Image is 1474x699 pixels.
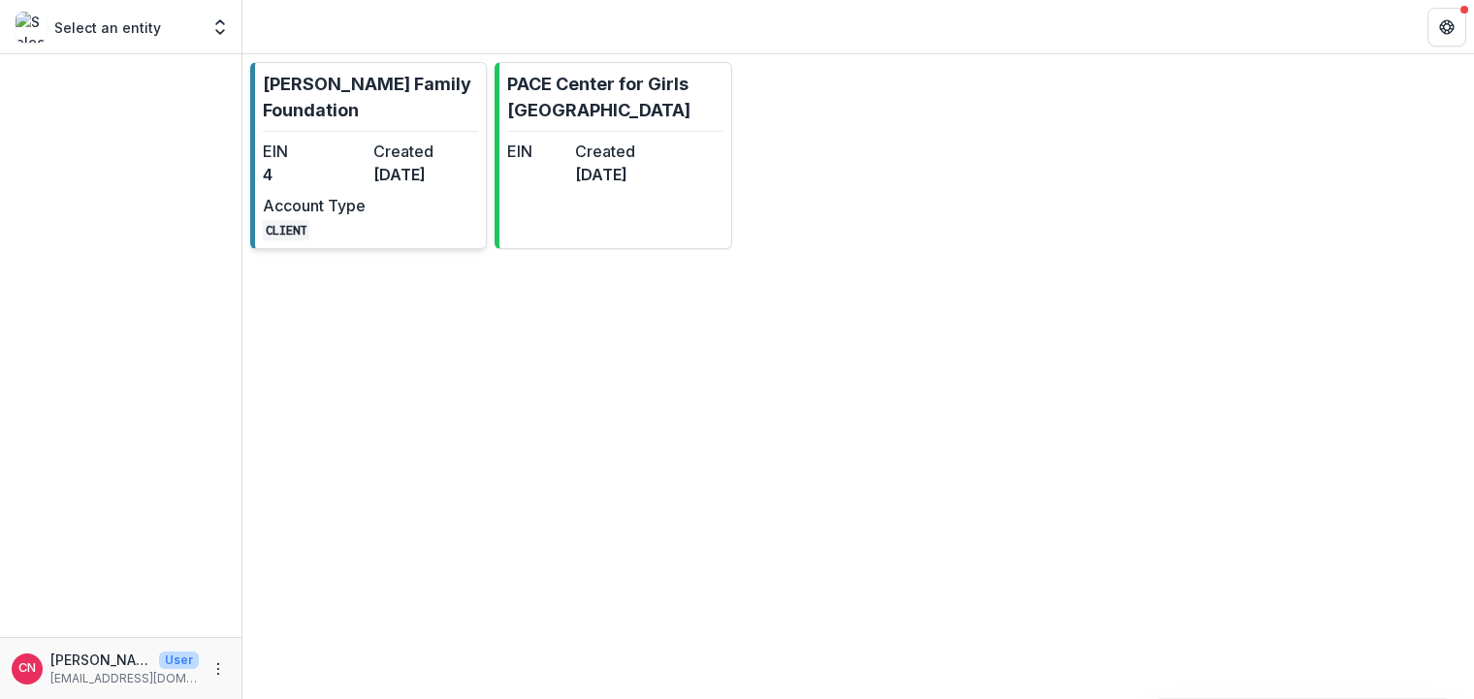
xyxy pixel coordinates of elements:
[54,17,161,38] p: Select an entity
[373,163,476,186] dd: [DATE]
[207,8,234,47] button: Open entity switcher
[263,71,478,123] p: [PERSON_NAME] Family Foundation
[495,62,731,249] a: PACE Center for Girls [GEOGRAPHIC_DATA]EINCreated[DATE]
[373,140,476,163] dt: Created
[50,670,199,687] p: [EMAIL_ADDRESS][DOMAIN_NAME]
[575,163,635,186] dd: [DATE]
[263,140,366,163] dt: EIN
[50,650,151,670] p: [PERSON_NAME]
[263,194,366,217] dt: Account Type
[507,140,567,163] dt: EIN
[16,12,47,43] img: Select an entity
[207,657,230,681] button: More
[507,71,722,123] p: PACE Center for Girls [GEOGRAPHIC_DATA]
[575,140,635,163] dt: Created
[1427,8,1466,47] button: Get Help
[18,662,36,675] div: Carol Nieves
[159,651,199,669] p: User
[263,163,366,186] dd: 4
[250,62,487,249] a: [PERSON_NAME] Family FoundationEIN4Created[DATE]Account TypeCLIENT
[263,220,309,240] code: CLIENT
